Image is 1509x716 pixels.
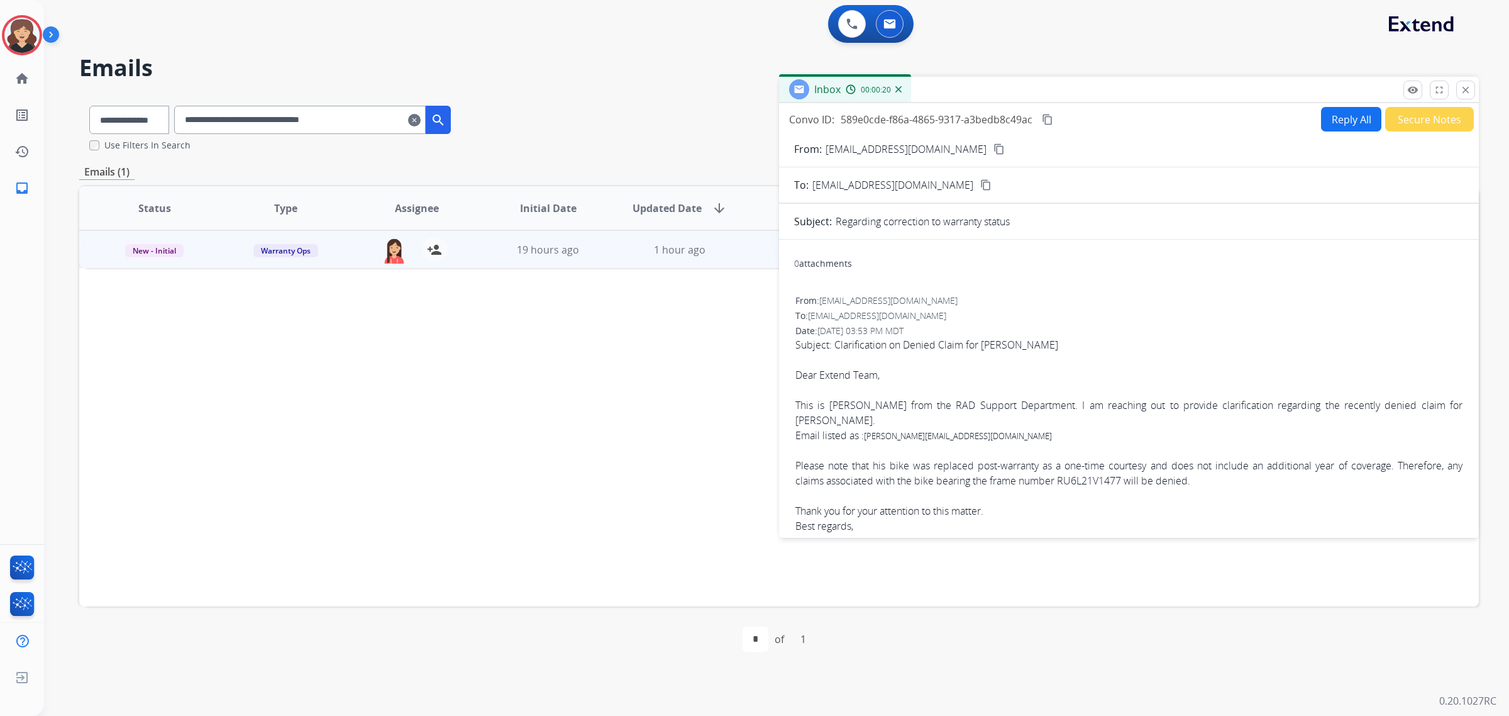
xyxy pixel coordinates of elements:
[794,142,822,157] p: From:
[520,201,577,216] span: Initial Date
[517,243,579,257] span: 19 hours ago
[79,164,135,180] p: Emails (1)
[817,325,904,337] span: [DATE] 03:53 PM MDT
[138,201,171,216] span: Status
[14,108,30,123] mat-icon: list_alt
[814,82,841,96] span: Inbox
[253,244,318,257] span: Warranty Ops
[841,113,1032,126] span: 589e0cde-f86a-4865-9317-a3bedb8c49ac
[14,181,30,196] mat-icon: inbox
[1407,84,1418,96] mat-icon: remove_red_eye
[794,214,832,229] p: Subject:
[794,257,852,270] div: attachments
[826,142,987,157] p: [EMAIL_ADDRESS][DOMAIN_NAME]
[980,179,992,191] mat-icon: content_copy
[861,85,891,95] span: 00:00:20
[1460,84,1471,96] mat-icon: close
[794,257,799,269] span: 0
[993,143,1005,155] mat-icon: content_copy
[795,428,1462,549] div: Email listed as : Please note that his bike was replaced post-warranty as a one-time courtesy and...
[790,627,816,652] div: 1
[14,144,30,159] mat-icon: history
[427,242,442,257] mat-icon: person_add
[4,18,40,53] img: avatar
[104,139,191,152] label: Use Filters In Search
[79,55,1479,81] h2: Emails
[14,71,30,86] mat-icon: home
[864,430,1052,442] span: [PERSON_NAME][EMAIL_ADDRESS][DOMAIN_NAME]
[789,112,834,127] p: Convo ID:
[808,310,946,322] span: [EMAIL_ADDRESS][DOMAIN_NAME]
[408,113,421,128] mat-icon: clear
[812,177,973,193] span: [EMAIL_ADDRESS][DOMAIN_NAME]
[775,632,784,647] div: of
[1385,107,1474,131] button: Secure Notes
[125,244,184,257] span: New - Initial
[395,201,439,216] span: Assignee
[819,294,958,306] span: [EMAIL_ADDRESS][DOMAIN_NAME]
[1434,84,1445,96] mat-icon: fullscreen
[633,201,702,216] span: Updated Date
[1321,107,1381,131] button: Reply All
[795,310,1462,322] div: To:
[795,294,1462,307] div: From:
[654,243,705,257] span: 1 hour ago
[795,337,1462,428] div: Subject: Clarification on Denied Claim for [PERSON_NAME] Dear Extend Team, This is [PERSON_NAME] ...
[1042,114,1053,125] mat-icon: content_copy
[712,201,727,216] mat-icon: arrow_downward
[382,237,407,264] img: agent-avatar
[836,214,1010,229] p: Regarding correction to warranty status
[794,177,809,193] p: To:
[1439,693,1496,708] p: 0.20.1027RC
[795,325,1462,337] div: Date:
[431,113,446,128] mat-icon: search
[274,201,297,216] span: Type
